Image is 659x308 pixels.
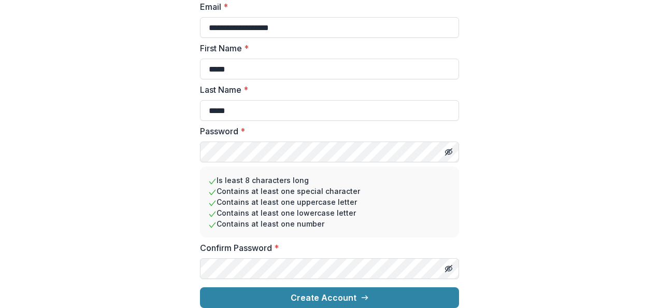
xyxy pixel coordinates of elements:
label: Email [200,1,453,13]
li: Contains at least one number [208,218,451,229]
label: Last Name [200,83,453,96]
label: Password [200,125,453,137]
button: Create Account [200,287,459,308]
label: First Name [200,42,453,54]
button: Toggle password visibility [440,144,457,160]
li: Contains at least one special character [208,186,451,197]
label: Confirm Password [200,242,453,254]
li: Contains at least one uppercase letter [208,197,451,207]
li: Is least 8 characters long [208,175,451,186]
li: Contains at least one lowercase letter [208,207,451,218]
button: Toggle password visibility [440,260,457,277]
